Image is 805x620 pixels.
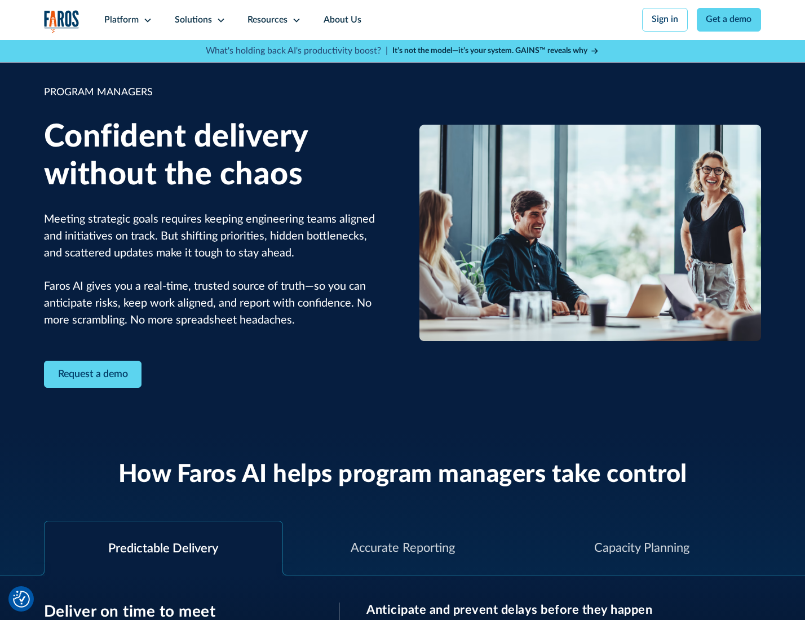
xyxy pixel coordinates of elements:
div: Predictable Delivery [108,539,218,558]
a: Sign in [642,8,688,32]
div: Resources [247,14,287,27]
a: Contact Modal [44,361,142,388]
strong: It’s not the model—it’s your system. GAINS™ reveals why [392,47,587,55]
div: Accurate Reporting [351,539,455,557]
div: Platform [104,14,139,27]
h2: How Faros AI helps program managers take control [118,460,687,490]
button: Cookie Settings [13,591,30,608]
div: PROGRAM MANAGERS [44,85,386,100]
p: Meeting strategic goals requires keeping engineering teams aligned and initiatives on track. But ... [44,211,386,329]
img: Revisit consent button [13,591,30,608]
h3: Anticipate and prevent delays before they happen [366,603,761,617]
p: What's holding back AI's productivity boost? | [206,45,388,58]
div: Solutions [175,14,212,27]
h1: Confident delivery without the chaos [44,118,386,194]
a: Get a demo [697,8,762,32]
img: Logo of the analytics and reporting company Faros. [44,10,80,33]
a: home [44,10,80,33]
a: It’s not the model—it’s your system. GAINS™ reveals why [392,45,600,57]
div: Capacity Planning [594,539,689,557]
